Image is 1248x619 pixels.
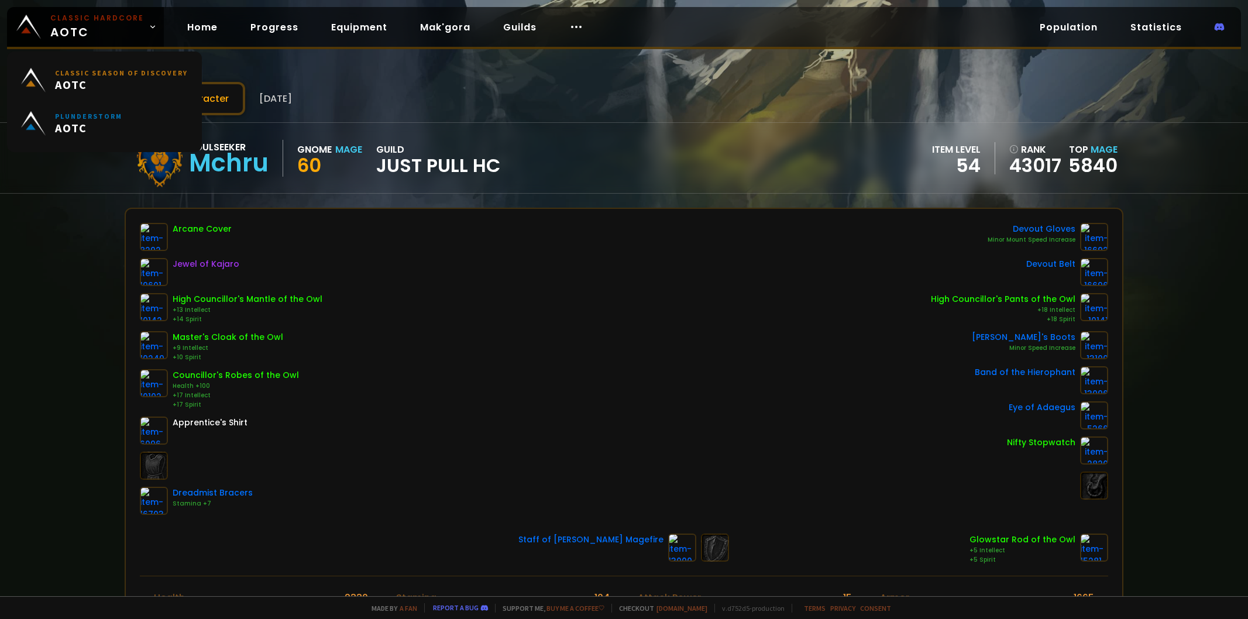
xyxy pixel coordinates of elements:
img: item-10142 [140,293,168,321]
div: Top [1068,142,1118,157]
img: item-5266 [1080,401,1108,429]
a: Classic Season of DiscoveryAOTC [14,59,195,102]
div: Councillor's Robes of the Owl [173,369,299,381]
div: +10 Spirit [173,353,283,362]
div: +17 Spirit [173,400,299,410]
a: Privacy [830,604,855,613]
div: 54 [932,157,981,174]
div: +5 Intellect [969,546,1075,555]
span: AOTC [55,121,122,135]
div: +14 Spirit [173,315,322,324]
img: item-2820 [1080,436,1108,465]
div: guild [376,142,500,174]
div: Stamina [396,590,436,605]
span: AOTC [50,13,144,41]
a: Report a bug [433,603,479,612]
div: High Councillor's Pants of the Owl [931,293,1075,305]
span: Support me, [495,604,604,613]
div: Devout Gloves [988,223,1075,235]
a: Buy me a coffee [546,604,604,613]
a: Home [178,15,227,39]
div: Apprentice's Shirt [173,417,247,429]
div: Dreadmist Bracers [173,487,253,499]
div: 1665 [1074,590,1094,605]
div: Jewel of Kajaro [173,258,239,270]
small: Plunderstorm [55,112,122,121]
div: Arcane Cover [173,223,232,235]
div: +5 Spirit [969,555,1075,565]
div: High Councillor's Mantle of the Owl [173,293,322,305]
img: item-19601 [140,258,168,286]
div: +18 Spirit [931,315,1075,324]
div: Nifty Stopwatch [1007,436,1075,449]
small: Classic Season of Discovery [55,68,188,77]
div: Minor Mount Speed Increase [988,235,1075,245]
div: [PERSON_NAME]'s Boots [972,331,1075,343]
div: Mchru [189,154,269,172]
div: Attack Power [638,590,701,605]
span: Checkout [611,604,707,613]
div: Mage [335,142,362,157]
img: item-10249 [140,331,168,359]
img: item-16692 [1080,223,1108,251]
div: 15 [843,590,852,605]
img: item-10141 [1080,293,1108,321]
div: 2330 [345,590,368,605]
a: Mak'gora [411,15,480,39]
a: 43017 [1009,157,1061,174]
a: a fan [400,604,417,613]
img: item-16696 [1080,258,1108,286]
div: item level [932,142,981,157]
div: Glowstar Rod of the Owl [969,534,1075,546]
img: item-10102 [140,369,168,397]
div: Minor Speed Increase [972,343,1075,353]
img: item-8292 [140,223,168,251]
span: v. d752d5 - production [714,604,785,613]
div: Health +100 [173,381,299,391]
div: Devout Belt [1026,258,1075,270]
a: Equipment [322,15,397,39]
div: rank [1009,142,1061,157]
img: item-15281 [1080,534,1108,562]
img: item-6096 [140,417,168,445]
a: Consent [860,604,891,613]
span: [DATE] [259,91,292,106]
div: Armor [880,590,909,605]
div: Master's Cloak of the Owl [173,331,283,343]
div: 104 [594,590,610,605]
a: Progress [241,15,308,39]
a: PlunderstormAOTC [14,102,195,145]
div: Staff of [PERSON_NAME] Magefire [518,534,663,546]
div: Soulseeker [189,140,269,154]
span: Mage [1091,143,1118,156]
a: 5840 [1068,152,1118,178]
img: item-16703 [140,487,168,515]
span: 60 [297,152,321,178]
a: Classic HardcoreAOTC [7,7,164,47]
div: +13 Intellect [173,305,322,315]
div: Gnome [297,142,332,157]
img: item-13096 [1080,366,1108,394]
div: Health [154,590,185,605]
span: Made by [365,604,417,613]
div: +17 Intellect [173,391,299,400]
a: Population [1030,15,1107,39]
span: AOTC [55,77,188,92]
img: item-13000 [668,534,696,562]
div: +18 Intellect [931,305,1075,315]
a: Terms [804,604,826,613]
a: Guilds [494,15,546,39]
div: Band of the Hierophant [975,366,1075,379]
div: +9 Intellect [173,343,283,353]
div: Stamina +7 [173,499,253,508]
span: Just Pull HC [376,157,500,174]
small: Classic Hardcore [50,13,144,23]
img: item-13100 [1080,331,1108,359]
a: [DOMAIN_NAME] [656,604,707,613]
a: Statistics [1121,15,1191,39]
div: Eye of Adaegus [1009,401,1075,414]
